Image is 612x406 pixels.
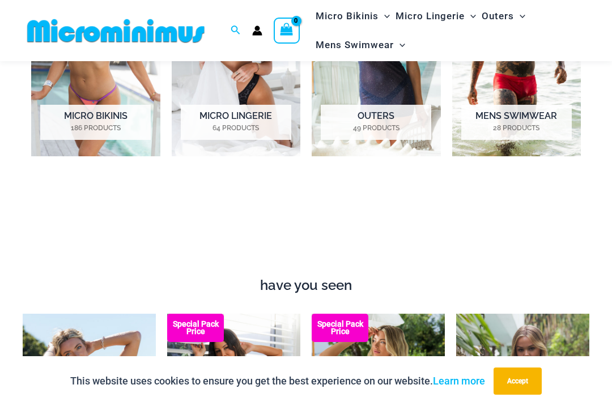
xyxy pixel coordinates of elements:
[181,123,291,133] mark: 64 Products
[231,24,241,38] a: Search icon link
[23,18,209,44] img: MM SHOP LOGO FLAT
[31,186,581,271] iframe: TrustedSite Certified
[321,105,431,140] h2: Outers
[482,2,514,31] span: Outers
[316,31,394,59] span: Mens Swimwear
[461,123,572,133] mark: 28 Products
[316,2,379,31] span: Micro Bikinis
[252,25,262,36] a: Account icon link
[274,18,300,44] a: View Shopping Cart, empty
[40,123,151,133] mark: 186 Products
[479,2,528,31] a: OutersMenu ToggleMenu Toggle
[461,105,572,140] h2: Mens Swimwear
[313,2,393,31] a: Micro BikinisMenu ToggleMenu Toggle
[313,31,408,59] a: Mens SwimwearMenu ToggleMenu Toggle
[494,367,542,395] button: Accept
[167,320,224,335] b: Special Pack Price
[321,123,431,133] mark: 49 Products
[40,105,151,140] h2: Micro Bikinis
[181,105,291,140] h2: Micro Lingerie
[433,375,485,387] a: Learn more
[514,2,525,31] span: Menu Toggle
[393,2,479,31] a: Micro LingerieMenu ToggleMenu Toggle
[394,31,405,59] span: Menu Toggle
[23,277,589,294] h4: have you seen
[379,2,390,31] span: Menu Toggle
[465,2,476,31] span: Menu Toggle
[312,320,368,335] b: Special Pack Price
[396,2,465,31] span: Micro Lingerie
[70,373,485,390] p: This website uses cookies to ensure you get the best experience on our website.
